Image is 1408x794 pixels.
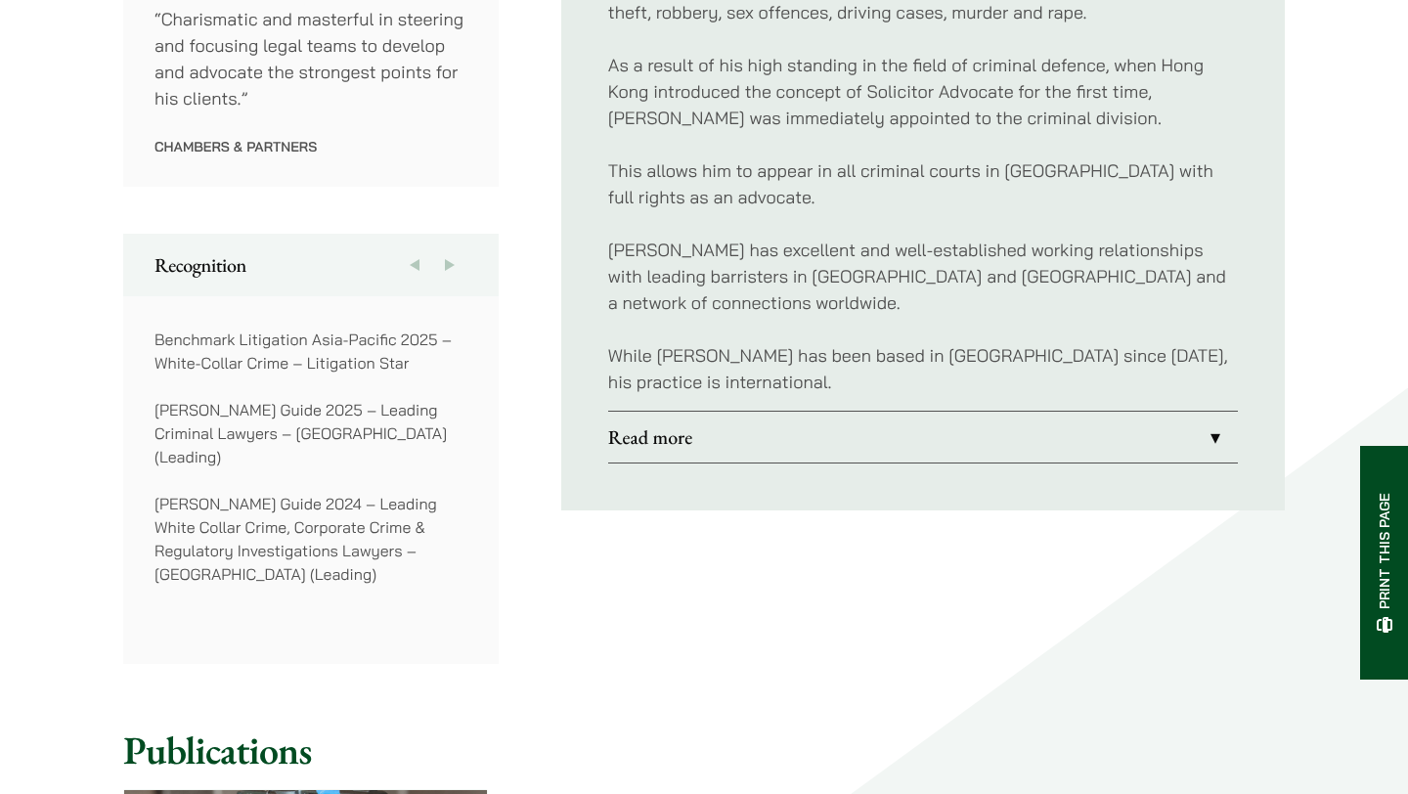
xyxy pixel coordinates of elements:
[608,342,1238,395] p: While [PERSON_NAME] has been based in [GEOGRAPHIC_DATA] since [DATE], his practice is international.
[397,234,432,296] button: Previous
[154,398,467,468] p: [PERSON_NAME] Guide 2025 – Leading Criminal Lawyers – [GEOGRAPHIC_DATA] (Leading)
[432,234,467,296] button: Next
[608,412,1238,463] a: Read more
[154,253,467,277] h2: Recognition
[608,157,1238,210] p: This allows him to appear in all criminal courts in [GEOGRAPHIC_DATA] with full rights as an advo...
[608,52,1238,131] p: As a result of his high standing in the field of criminal defence, when Hong Kong introduced the ...
[154,328,467,375] p: Benchmark Litigation Asia-Pacific 2025 – White-Collar Crime – Litigation Star
[123,727,1285,773] h2: Publications
[154,138,467,155] p: Chambers & Partners
[608,237,1238,316] p: [PERSON_NAME] has excellent and well-established working relationships with leading barristers in...
[154,492,467,586] p: [PERSON_NAME] Guide 2024 – Leading White Collar Crime, Corporate Crime & Regulatory Investigation...
[154,6,467,111] p: “Charismatic and masterful in steering and focusing legal teams to develop and advocate the stron...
